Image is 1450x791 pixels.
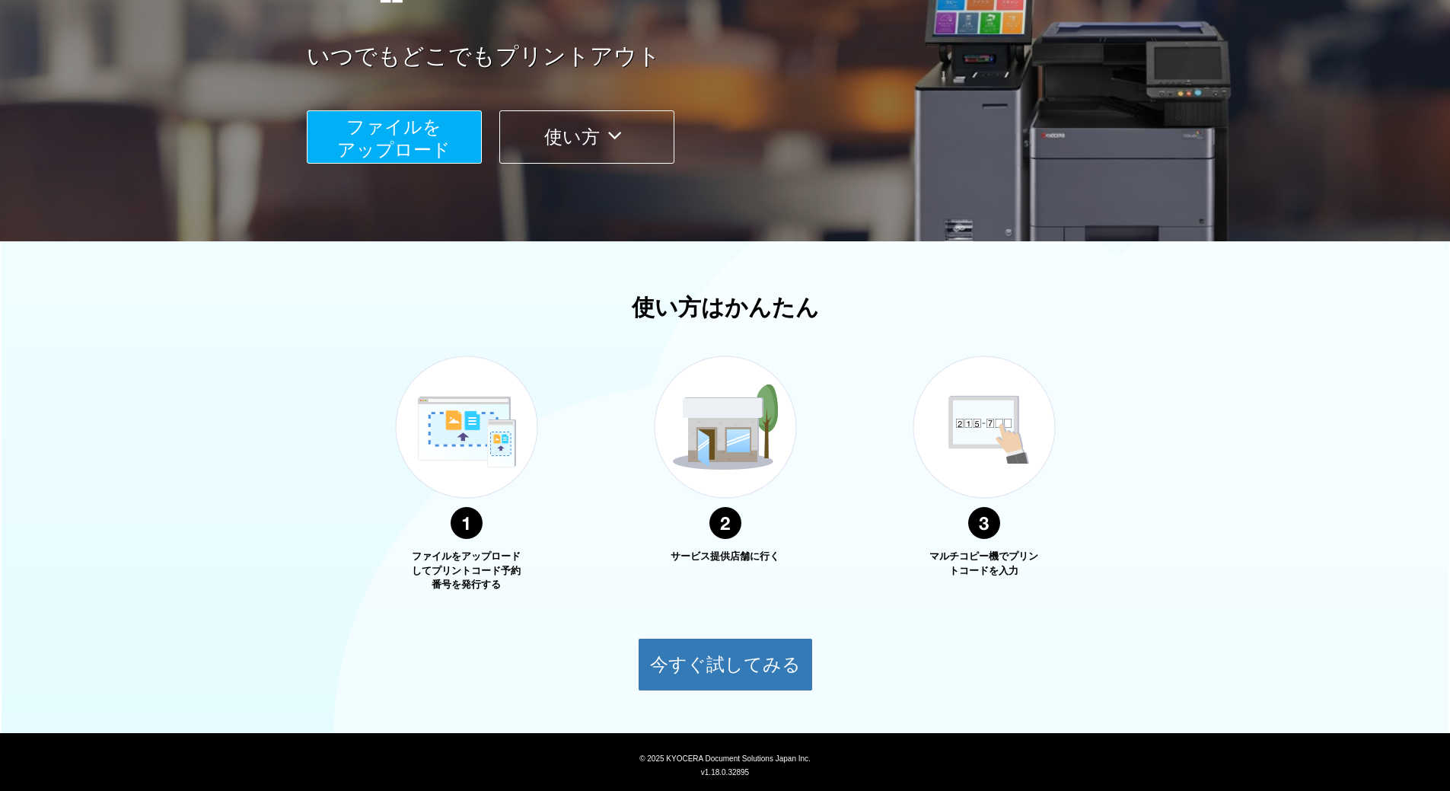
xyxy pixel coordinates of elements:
button: 今すぐ試してみる [638,638,813,691]
span: ファイルを ​​アップロード [337,116,451,160]
p: サービス提供店舗に行く [668,550,782,564]
p: ファイルをアップロードしてプリントコード予約番号を発行する [410,550,524,592]
a: いつでもどこでもプリントアウト [307,40,1182,73]
span: v1.18.0.32895 [701,767,749,777]
button: ファイルを​​アップロード [307,110,482,164]
span: © 2025 KYOCERA Document Solutions Japan Inc. [639,753,811,763]
button: 使い方 [499,110,674,164]
p: マルチコピー機でプリントコードを入力 [927,550,1041,578]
